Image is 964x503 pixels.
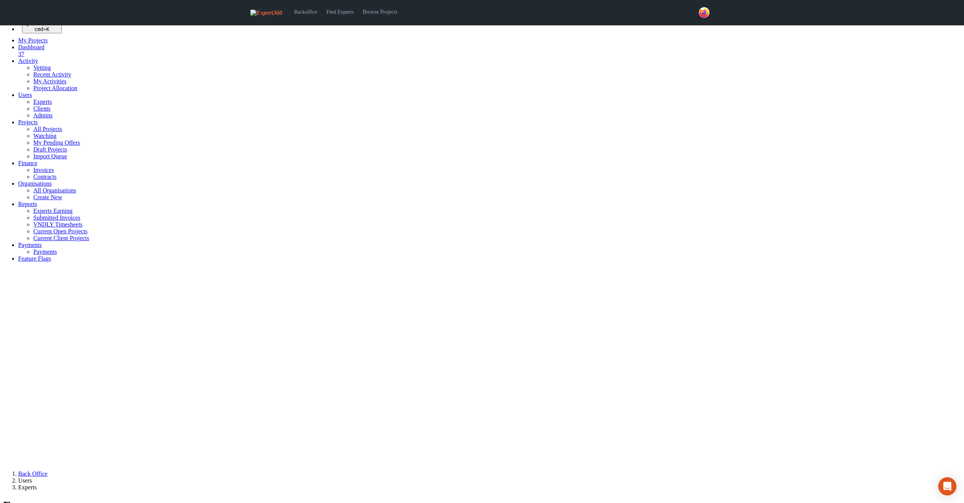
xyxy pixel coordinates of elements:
a: Back Office [18,470,47,477]
a: Draft Projects [33,146,67,153]
a: VNDLY Timesheets [33,221,83,228]
a: Invoices [33,167,54,173]
img: Expert360 [250,9,282,16]
li: Experts [18,484,961,491]
a: My Activities [33,78,67,84]
a: Finance [18,160,37,166]
a: Experts [33,98,52,105]
a: Clients [33,105,50,112]
a: Experts Earning [33,208,73,214]
img: 43c7540e-2bad-45db-b78b-6a21b27032e5-normal.png [699,7,709,18]
kbd: K [46,27,49,32]
a: Current Open Projects [33,228,87,234]
span: Dashboard [18,44,44,50]
a: Current Client Projects [33,235,89,241]
li: Users [18,477,961,484]
a: Recent Activity [33,71,71,78]
kbd: cmd [34,27,43,32]
a: Payments [18,242,42,248]
button: Quick search... cmd+K [22,20,62,33]
a: Create New [33,194,62,200]
a: Project Allocation [33,85,77,91]
a: Contracts [33,173,56,180]
a: Vetting [33,64,51,71]
a: Admins [33,112,53,119]
a: Feature Flags [18,255,51,262]
a: Submitted Invoices [33,214,80,221]
a: Reports [18,201,37,207]
a: Organisations [18,180,52,187]
a: All Projects [33,126,62,132]
a: Payments [33,248,57,255]
a: My Pending Offers [33,139,80,146]
div: Open Intercom Messenger [938,477,956,495]
a: Import Queue [33,153,67,159]
div: + [25,27,59,32]
a: Watching [33,133,56,139]
a: My Projects [18,37,48,44]
a: Activity [18,58,38,64]
a: Dashboard 37 [18,44,961,58]
a: All Organisations [33,187,76,194]
span: 37 [18,51,24,57]
a: Users [18,92,32,98]
a: Projects [18,119,38,125]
